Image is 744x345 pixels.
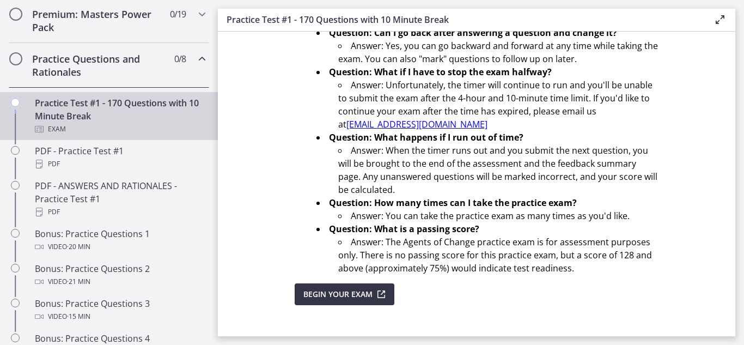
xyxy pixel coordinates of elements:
a: [EMAIL_ADDRESS][DOMAIN_NAME] [346,118,487,130]
strong: Question: What if I have to stop the exam halfway? [329,66,552,78]
strong: Question: What is a passing score? [329,223,479,235]
div: Exam [35,123,205,136]
li: Answer: Yes, you can go backward and forward at any time while taking the exam. You can also "mar... [338,39,658,65]
li: Answer: You can take the practice exam as many times as you'd like. [338,209,658,222]
div: Bonus: Practice Questions 3 [35,297,205,323]
div: PDF [35,205,205,219]
button: Begin Your Exam [295,283,394,305]
div: Video [35,310,205,323]
strong: Question: Can I go back after answering a question and change it? [329,27,617,39]
h3: Practice Test #1 - 170 Questions with 10 Minute Break [227,13,696,26]
li: Answer: The Agents of Change practice exam is for assessment purposes only. There is no passing s... [338,235,658,275]
span: 0 / 8 [174,52,186,65]
strong: Question: What happens if I run out of time? [329,131,523,143]
span: 0 / 19 [170,8,186,21]
strong: Question: How many times can I take the practice exam? [329,197,577,209]
span: · 21 min [67,275,90,288]
div: PDF [35,158,205,171]
li: Answer: When the timer runs out and you submit the next question, you will be brought to the end ... [338,144,658,196]
div: Video [35,240,205,253]
div: PDF - ANSWERS AND RATIONALES - Practice Test #1 [35,179,205,219]
div: Bonus: Practice Questions 2 [35,262,205,288]
span: · 15 min [67,310,90,323]
div: PDF - Practice Test #1 [35,144,205,171]
div: Video [35,275,205,288]
li: Answer: Unfortunately, the timer will continue to run and you'll be unable to submit the exam aft... [338,78,658,131]
h2: Premium: Masters Power Pack [32,8,165,34]
h2: Practice Questions and Rationales [32,52,165,78]
span: · 20 min [67,240,90,253]
div: Bonus: Practice Questions 1 [35,227,205,253]
div: Practice Test #1 - 170 Questions with 10 Minute Break [35,96,205,136]
span: Begin Your Exam [303,288,373,301]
